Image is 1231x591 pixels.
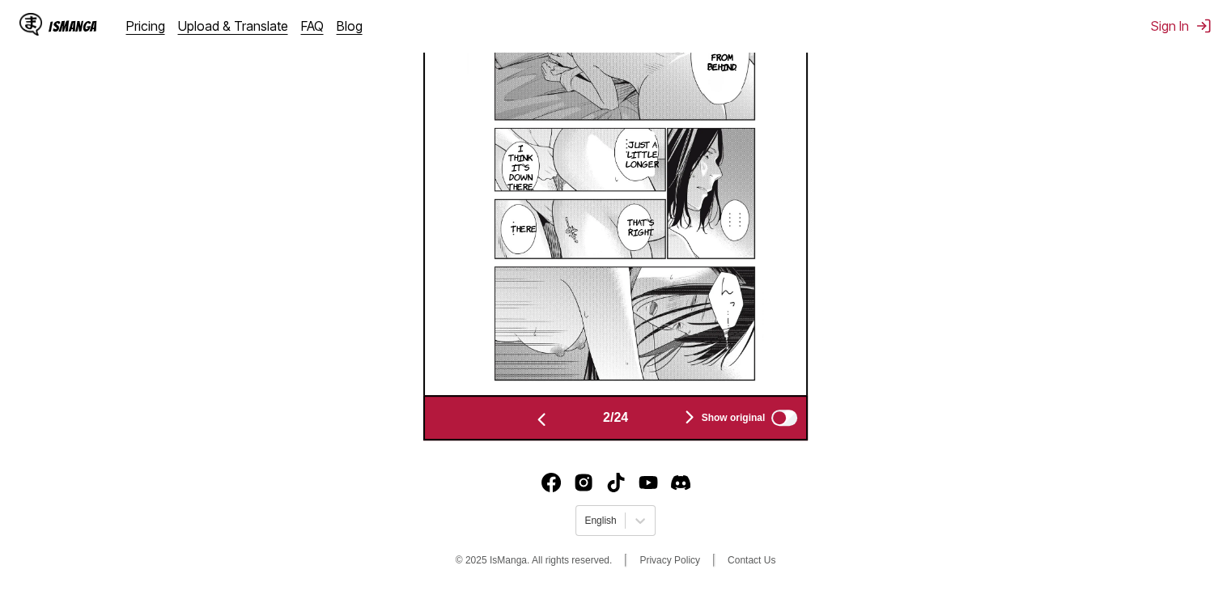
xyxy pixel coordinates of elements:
[541,473,561,492] a: Facebook
[19,13,126,39] a: IsManga LogoIsManga
[671,473,690,492] img: IsManga Discord
[301,18,324,34] a: FAQ
[702,412,766,423] span: Show original
[1151,18,1212,34] button: Sign In
[532,410,551,429] img: Previous page
[771,410,797,426] input: Show original
[639,473,658,492] img: IsManga YouTube
[671,473,690,492] a: Discord
[606,473,626,492] a: TikTok
[606,473,626,492] img: IsManga TikTok
[622,136,662,172] p: Just a little longer
[456,555,613,566] span: © 2025 IsManga. All rights reserved.
[507,220,540,236] p: There
[574,473,593,492] img: IsManga Instagram
[49,19,97,34] div: IsManga
[603,410,628,425] span: 2 / 24
[639,555,700,566] a: Privacy Policy
[126,18,165,34] a: Pricing
[584,515,587,526] input: Select language
[504,139,537,194] p: I think it's down there.
[728,555,775,566] a: Contact Us
[624,214,657,240] p: That's right.
[337,18,363,34] a: Blog
[1195,18,1212,34] img: Sign out
[574,473,593,492] a: Instagram
[703,39,741,74] p: Next... From behind.
[19,13,42,36] img: IsManga Logo
[680,407,699,427] img: Next page
[541,473,561,492] img: IsManga Facebook
[178,18,288,34] a: Upload & Translate
[639,473,658,492] a: Youtube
